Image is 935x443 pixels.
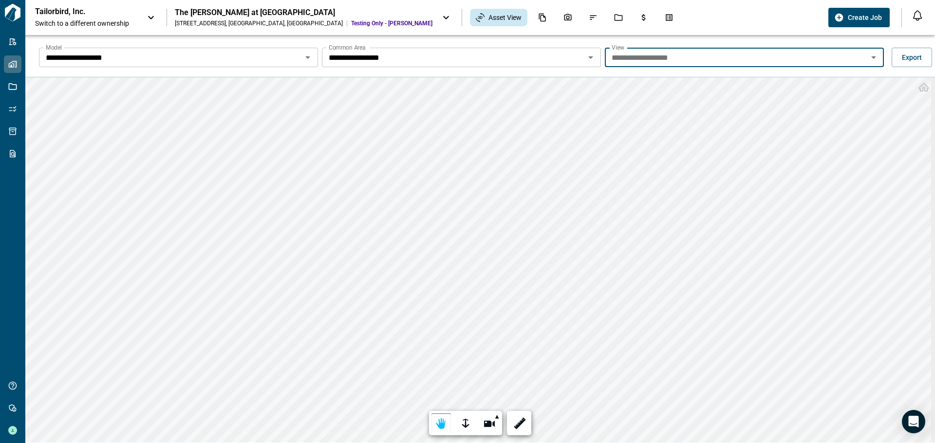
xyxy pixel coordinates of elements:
[175,19,343,27] div: [STREET_ADDRESS] , [GEOGRAPHIC_DATA] , [GEOGRAPHIC_DATA]
[902,53,922,62] span: Export
[46,43,62,52] label: Model
[584,51,598,64] button: Open
[488,13,522,22] span: Asset View
[910,8,925,23] button: Open notification feed
[892,48,932,67] button: Export
[583,9,603,26] div: Issues & Info
[470,9,527,26] div: Asset View
[612,43,624,52] label: View
[659,9,679,26] div: Takeoff Center
[902,410,925,433] div: Open Intercom Messenger
[828,8,890,27] button: Create Job
[351,19,432,27] span: Testing Only - [PERSON_NAME]
[175,8,432,18] div: The [PERSON_NAME] at [GEOGRAPHIC_DATA]
[634,9,654,26] div: Budgets
[608,9,629,26] div: Jobs
[329,43,366,52] label: Common Area
[301,51,315,64] button: Open
[848,13,882,22] span: Create Job
[558,9,578,26] div: Photos
[35,18,137,28] span: Switch to a different ownership
[35,7,123,17] p: Tailorbird, Inc.
[532,9,553,26] div: Documents
[867,51,880,64] button: Open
